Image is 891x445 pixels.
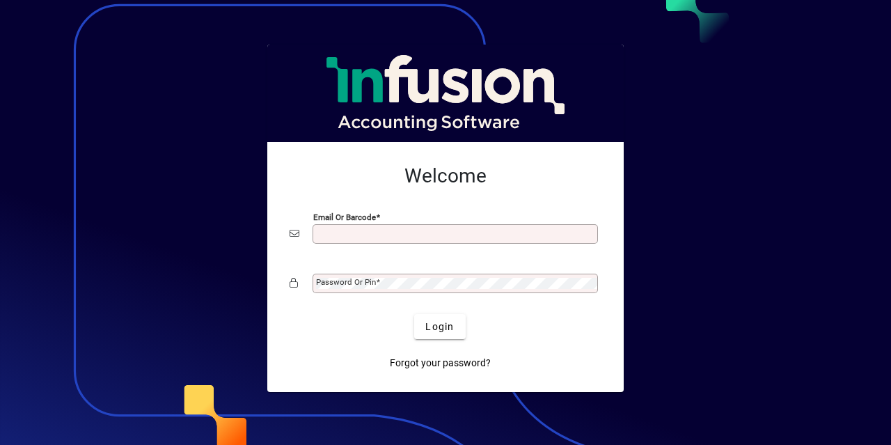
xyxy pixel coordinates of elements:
[316,277,376,287] mat-label: Password or Pin
[390,356,491,370] span: Forgot your password?
[414,314,465,339] button: Login
[313,212,376,222] mat-label: Email or Barcode
[290,164,601,188] h2: Welcome
[384,350,496,375] a: Forgot your password?
[425,320,454,334] span: Login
